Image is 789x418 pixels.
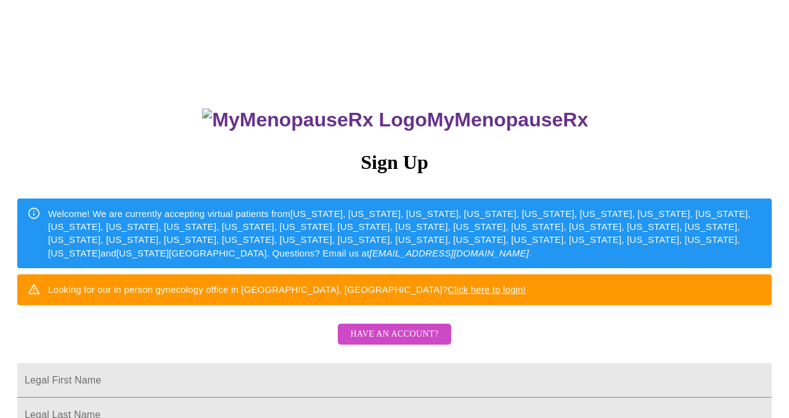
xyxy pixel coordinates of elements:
[202,109,427,131] img: MyMenopauseRx Logo
[369,248,529,258] em: [EMAIL_ADDRESS][DOMAIN_NAME]
[48,202,762,265] div: Welcome! We are currently accepting virtual patients from [US_STATE], [US_STATE], [US_STATE], [US...
[448,284,526,295] a: Click here to login!
[338,324,451,345] button: Have an account?
[19,109,772,131] h3: MyMenopauseRx
[17,151,772,174] h3: Sign Up
[350,327,438,342] span: Have an account?
[48,278,526,301] div: Looking for our in person gynecology office in [GEOGRAPHIC_DATA], [GEOGRAPHIC_DATA]?
[335,337,454,348] a: Have an account?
